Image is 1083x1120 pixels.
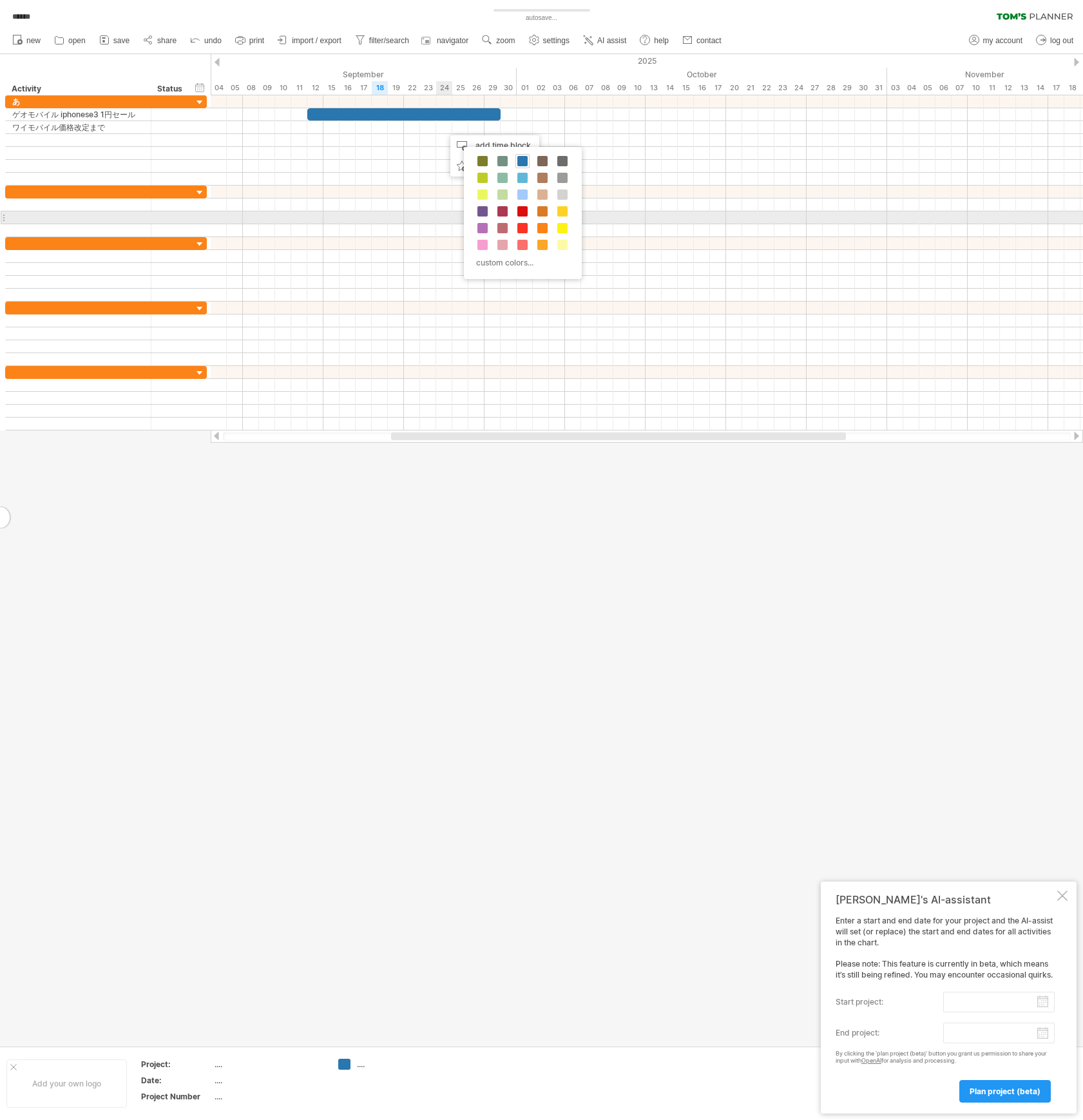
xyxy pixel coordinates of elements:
[597,36,626,45] span: AI assist
[113,36,129,45] span: save
[580,32,630,49] a: AI assist
[12,121,144,133] div: ワイモバイル価格改定まで
[637,32,673,49] a: help
[232,32,268,49] a: print
[517,81,533,95] div: Wednesday, 1 October 2025
[12,95,144,108] div: あ
[215,1059,323,1070] div: ....
[1032,81,1048,95] div: Friday, 14 November 2025
[243,81,259,95] div: Monday, 8 September 2025
[758,81,774,95] div: Wednesday, 22 October 2025
[871,81,887,95] div: Friday, 31 October 2025
[823,81,839,95] div: Tuesday, 28 October 2025
[450,135,539,156] div: add time block
[369,36,409,45] span: filter/search
[211,81,227,95] div: Thursday, 4 September 2025
[51,32,90,49] a: open
[68,36,86,45] span: open
[968,81,984,95] div: Monday, 10 November 2025
[420,81,436,95] div: Tuesday, 23 September 2025
[774,81,791,95] div: Thursday, 23 October 2025
[141,1091,212,1102] div: Project Number
[215,1075,323,1086] div: ....
[742,81,758,95] div: Tuesday, 21 October 2025
[162,68,517,81] div: September 2025
[646,81,662,95] div: Monday, 13 October 2025
[157,36,177,45] span: share
[468,81,484,95] div: Friday, 26 September 2025
[526,32,573,49] a: settings
[696,36,722,45] span: contact
[1000,81,1016,95] div: Wednesday, 12 November 2025
[274,32,345,49] a: import / export
[903,81,919,95] div: Tuesday, 4 November 2025
[259,81,275,95] div: Tuesday, 9 September 2025
[141,1059,212,1070] div: Project:
[215,1091,323,1102] div: ....
[357,1059,427,1070] div: ....
[613,81,629,95] div: Thursday, 9 October 2025
[470,254,571,271] div: custom colors...
[450,156,539,177] div: add icon
[887,81,903,95] div: Monday, 3 November 2025
[471,13,613,23] div: autosave...
[861,1057,881,1064] a: OpenAI
[836,1023,943,1043] label: end project:
[227,81,243,95] div: Friday, 5 September 2025
[352,32,413,49] a: filter/search
[292,36,341,45] span: import / export
[662,81,678,95] div: Tuesday, 14 October 2025
[549,81,565,95] div: Friday, 3 October 2025
[654,36,669,45] span: help
[187,32,225,49] a: undo
[919,81,935,95] div: Wednesday, 5 November 2025
[710,81,726,95] div: Friday, 17 October 2025
[157,82,186,95] div: Status
[356,81,372,95] div: Wednesday, 17 September 2025
[12,108,144,121] div: ゲオモバイル iphonese3 1円セール
[436,81,452,95] div: Wednesday, 24 September 2025
[952,81,968,95] div: Friday, 7 November 2025
[836,893,1055,906] div: [PERSON_NAME]'s AI-assistant
[141,1075,212,1086] div: Date:
[807,81,823,95] div: Monday, 27 October 2025
[372,81,388,95] div: Thursday, 18 September 2025
[140,32,180,49] a: share
[1048,81,1064,95] div: Monday, 17 November 2025
[839,81,855,95] div: Wednesday, 29 October 2025
[501,81,517,95] div: Tuesday, 30 September 2025
[484,81,501,95] div: Monday, 29 September 2025
[291,81,307,95] div: Thursday, 11 September 2025
[679,32,725,49] a: contact
[1016,81,1032,95] div: Thursday, 13 November 2025
[204,36,222,45] span: undo
[437,36,468,45] span: navigator
[983,36,1022,45] span: my account
[517,68,887,81] div: October 2025
[26,36,41,45] span: new
[791,81,807,95] div: Friday, 24 October 2025
[581,81,597,95] div: Tuesday, 7 October 2025
[12,82,144,95] div: Activity
[678,81,694,95] div: Wednesday, 15 October 2025
[6,1059,127,1108] div: Add your own logo
[533,81,549,95] div: Thursday, 2 October 2025
[966,32,1026,49] a: my account
[323,81,340,95] div: Monday, 15 September 2025
[836,1050,1055,1065] div: By clicking the 'plan project (beta)' button you grant us permission to share your input with for...
[565,81,581,95] div: Monday, 6 October 2025
[984,81,1000,95] div: Tuesday, 11 November 2025
[629,81,646,95] div: Friday, 10 October 2025
[419,32,472,49] a: navigator
[694,81,710,95] div: Thursday, 16 October 2025
[959,1080,1051,1103] a: plan project (beta)
[404,81,420,95] div: Monday, 22 September 2025
[1064,81,1080,95] div: Tuesday, 18 November 2025
[9,32,44,49] a: new
[496,36,515,45] span: zoom
[479,32,519,49] a: zoom
[855,81,871,95] div: Thursday, 30 October 2025
[836,992,943,1012] label: start project:
[1050,36,1073,45] span: log out
[543,36,570,45] span: settings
